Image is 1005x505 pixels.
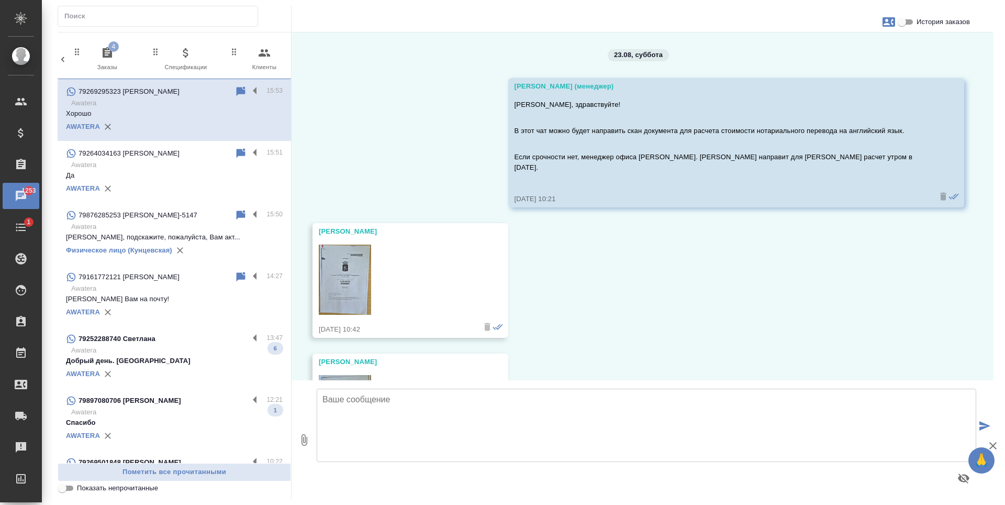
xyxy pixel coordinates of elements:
[71,160,283,170] p: Awatera
[319,375,371,445] img: Thumbnail
[64,9,258,24] input: Поиск
[234,85,247,98] div: Пометить непрочитанным
[229,47,239,57] svg: Зажми и перетащи, чтобы поменять порядок вкладок
[63,466,285,478] span: Пометить все прочитанными
[71,407,283,418] p: Awatera
[79,272,180,282] p: 79161772121 [PERSON_NAME]
[968,447,995,474] button: 🙏
[266,209,283,219] p: 15:50
[66,232,283,243] p: [PERSON_NAME], подскажите, пожалуйста, Вам акт...
[79,457,181,468] p: 79269501848 [PERSON_NAME]
[973,449,990,471] span: 🙏
[151,47,161,57] svg: Зажми и перетащи, чтобы поменять порядок вкладок
[66,418,283,428] p: Спасибо
[58,463,291,481] button: Пометить все прочитанными
[319,357,472,367] div: [PERSON_NAME]
[951,466,976,491] button: Предпросмотр
[3,214,39,240] a: 1
[515,100,928,110] p: [PERSON_NAME], здравствуйте!
[266,333,283,343] p: 13:47
[79,396,181,406] p: 79897080706 [PERSON_NAME]
[100,366,116,382] button: Удалить привязку
[515,81,928,92] div: [PERSON_NAME] (менеджер)
[267,343,283,354] span: 6
[266,147,283,158] p: 15:51
[58,203,291,265] div: 79876285253 [PERSON_NAME]-514715:50Awatera[PERSON_NAME], подскажите, пожалуйста, Вам акт...Физиче...
[234,147,247,160] div: Пометить непрочитанным
[20,217,37,227] span: 1
[71,283,283,294] p: Awatera
[515,194,928,204] div: [DATE] 10:21
[100,119,116,135] button: Удалить привязку
[58,141,291,203] div: 79264034163 [PERSON_NAME]15:51AwateraДаAWATERA
[614,50,663,60] p: 23.08, суббота
[66,356,283,366] p: Добрый день. [GEOGRAPHIC_DATA]
[58,326,291,388] div: 79252288740 Светлана13:47AwateraДобрый день. [GEOGRAPHIC_DATA]6AWATERA
[66,432,100,440] a: AWATERA
[71,222,283,232] p: Awatera
[15,185,42,196] span: 1253
[151,47,221,72] span: Спецификации
[266,394,283,405] p: 12:21
[108,41,119,52] span: 4
[172,243,188,258] button: Удалить привязку
[71,345,283,356] p: Awatera
[58,388,291,450] div: 79897080706 [PERSON_NAME]12:21AwateraСпасибо1AWATERA
[319,245,371,315] img: Thumbnail
[515,126,928,136] p: В этот чат можно будет направить скан документа для расчета стоимости нотариального перевода на а...
[66,170,283,181] p: Да
[66,108,283,119] p: Хорошо
[79,148,180,159] p: 79264034163 [PERSON_NAME]
[79,210,197,221] p: 79876285253 [PERSON_NAME]-5147
[79,86,180,97] p: 79269295323 [PERSON_NAME]
[100,428,116,444] button: Удалить привязку
[58,265,291,326] div: 79161772121 [PERSON_NAME]14:27Awatera[PERSON_NAME] Вам на почту!AWATERA
[917,17,970,27] span: История заказов
[66,123,100,130] a: AWATERA
[66,184,100,192] a: AWATERA
[66,370,100,378] a: AWATERA
[77,483,158,493] span: Показать непрочитанные
[267,405,283,415] span: 1
[79,334,155,344] p: 79252288740 Светлана
[3,183,39,209] a: 1253
[319,226,472,237] div: [PERSON_NAME]
[266,85,283,96] p: 15:53
[58,79,291,141] div: 79269295323 [PERSON_NAME]15:53AwateraХорошоAWATERA
[266,456,283,467] p: 10:22
[100,304,116,320] button: Удалить привязку
[66,246,172,254] a: Физическое лицо (Кунцевская)
[319,324,472,335] div: [DATE] 10:42
[515,152,928,173] p: Если срочности нет, менеджер офиса [PERSON_NAME]. [PERSON_NAME] направит для [PERSON_NAME] расчет...
[71,98,283,108] p: Awatera
[66,294,283,304] p: [PERSON_NAME] Вам на почту!
[266,271,283,281] p: 14:27
[229,47,299,72] span: Клиенты
[72,47,142,72] span: Заказы
[876,9,901,35] button: Заявки
[66,308,100,316] a: AWATERA
[72,47,82,57] svg: Зажми и перетащи, чтобы поменять порядок вкладок
[100,181,116,196] button: Удалить привязку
